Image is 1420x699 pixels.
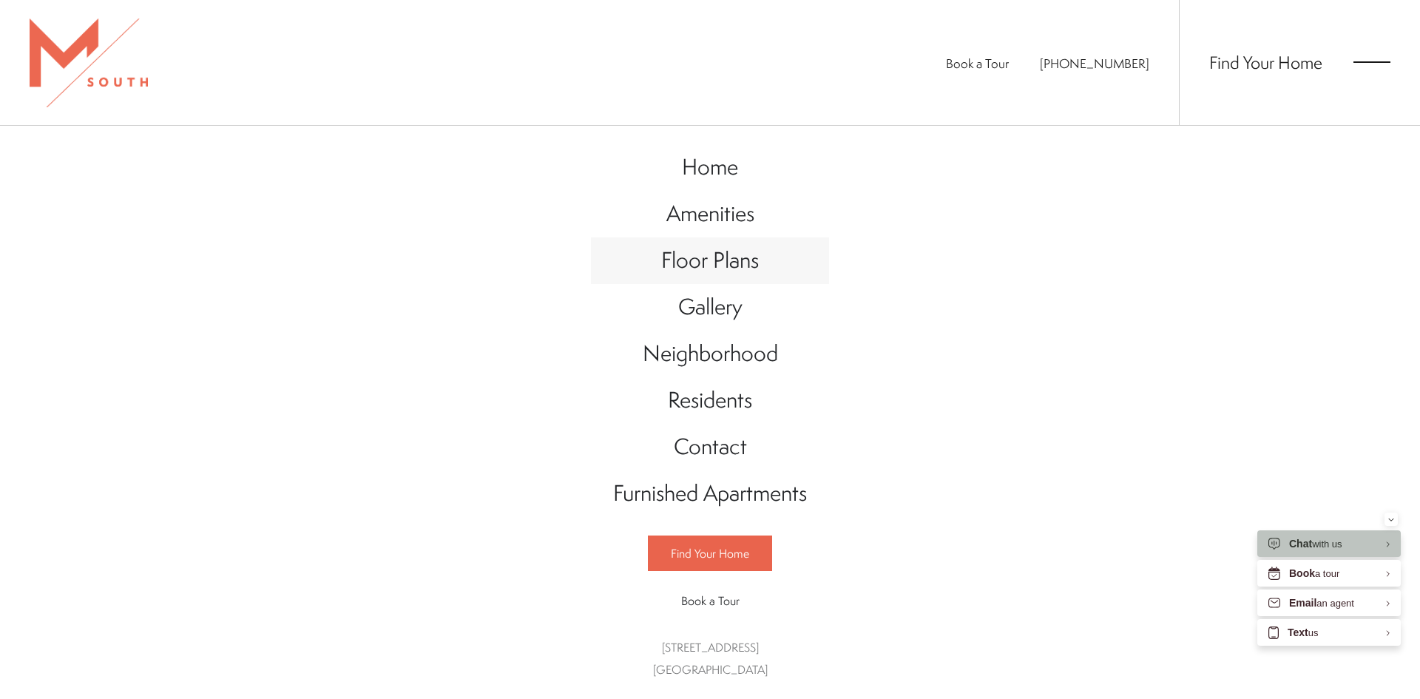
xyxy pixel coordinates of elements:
[643,338,778,368] span: Neighborhood
[661,245,759,275] span: Floor Plans
[1209,50,1322,74] a: Find Your Home
[946,55,1009,72] a: Book a Tour
[613,478,807,508] span: Furnished Apartments
[1353,55,1390,69] button: Open Menu
[1040,55,1149,72] a: Call Us at 813-570-8014
[674,431,747,462] span: Contact
[591,284,829,331] a: Go to Gallery
[653,639,768,678] a: Get Directions to 5110 South Manhattan Avenue Tampa, FL 33611
[682,152,738,182] span: Home
[666,198,754,229] span: Amenities
[671,545,749,561] span: Find Your Home
[648,536,772,571] a: Find Your Home
[668,385,752,415] span: Residents
[591,424,829,470] a: Go to Contact
[1040,55,1149,72] span: [PHONE_NUMBER]
[591,144,829,191] a: Go to Home
[678,291,743,322] span: Gallery
[591,377,829,424] a: Go to Residents
[648,584,772,618] a: Book a Tour
[681,592,740,609] span: Book a Tour
[591,237,829,284] a: Go to Floor Plans
[591,191,829,237] a: Go to Amenities
[591,129,829,695] div: Main
[591,331,829,377] a: Go to Neighborhood
[591,470,829,517] a: Go to Furnished Apartments (opens in a new tab)
[30,18,148,107] img: MSouth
